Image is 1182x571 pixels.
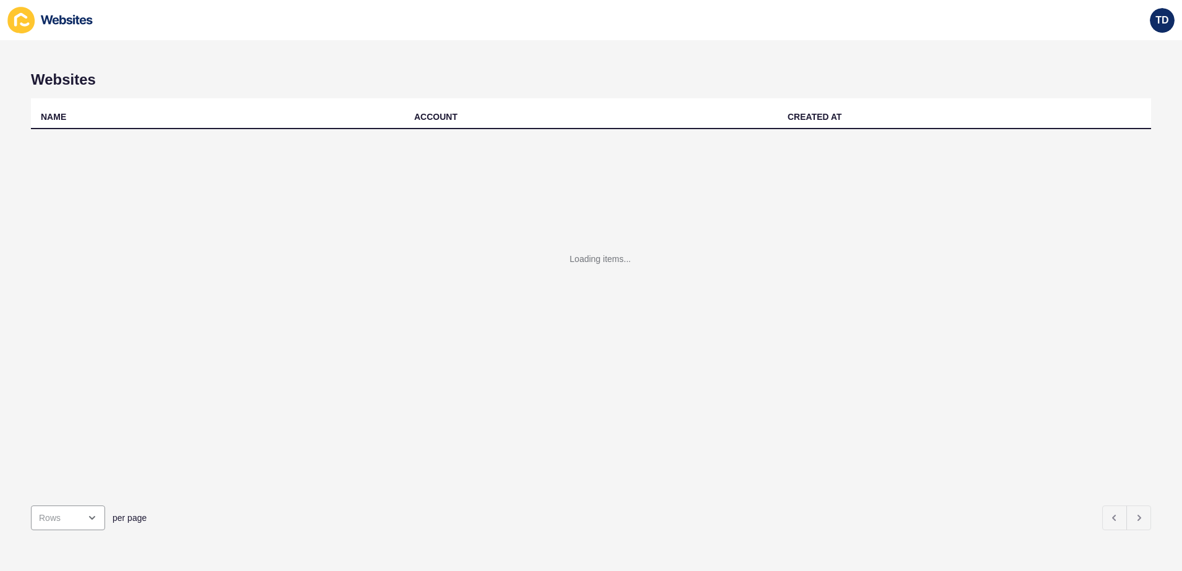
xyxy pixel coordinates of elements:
[41,111,66,123] div: NAME
[1155,14,1168,27] span: TD
[570,253,631,265] div: Loading items...
[788,111,842,123] div: CREATED AT
[414,111,457,123] div: ACCOUNT
[31,505,105,530] div: open menu
[113,512,147,524] span: per page
[31,71,1151,88] h1: Websites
